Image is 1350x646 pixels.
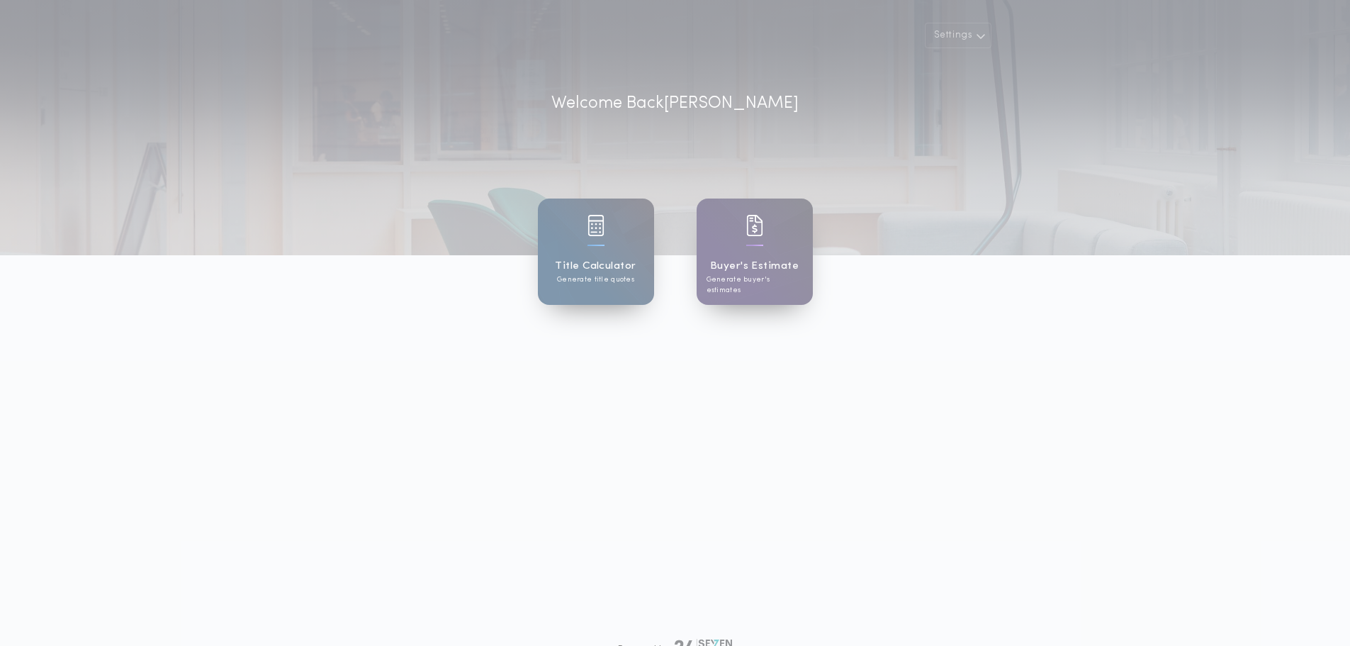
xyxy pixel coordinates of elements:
[925,23,991,48] button: Settings
[555,258,636,274] h1: Title Calculator
[707,274,803,296] p: Generate buyer's estimates
[557,274,634,285] p: Generate title quotes
[538,199,654,305] a: card iconTitle CalculatorGenerate title quotes
[710,258,799,274] h1: Buyer's Estimate
[587,215,604,236] img: card icon
[551,91,799,116] p: Welcome Back [PERSON_NAME]
[746,215,763,236] img: card icon
[697,199,813,305] a: card iconBuyer's EstimateGenerate buyer's estimates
